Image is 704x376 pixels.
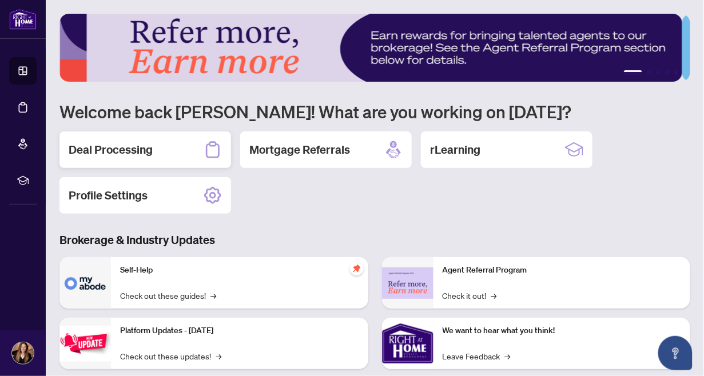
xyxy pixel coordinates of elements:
p: Self-Help [120,264,359,277]
img: Slide 0 [59,14,682,82]
img: Self-Help [59,257,111,309]
h2: Mortgage Referrals [249,142,350,158]
img: logo [9,9,37,30]
a: Check it out!→ [443,289,497,302]
span: → [491,289,497,302]
h2: Profile Settings [69,187,148,203]
span: → [216,350,221,362]
h1: Welcome back [PERSON_NAME]! What are you working on [DATE]? [59,101,690,122]
img: Agent Referral Program [382,267,433,299]
span: → [505,350,511,362]
h2: rLearning [430,142,480,158]
span: → [210,289,216,302]
button: Open asap [658,336,693,370]
h3: Brokerage & Industry Updates [59,232,690,248]
img: Platform Updates - July 21, 2025 [59,326,111,362]
img: We want to hear what you think! [382,318,433,369]
p: We want to hear what you think! [443,325,682,337]
button: 5 [674,70,679,75]
a: Check out these updates!→ [120,350,221,362]
button: 3 [656,70,661,75]
a: Check out these guides!→ [120,289,216,302]
button: 4 [665,70,670,75]
h2: Deal Processing [69,142,153,158]
p: Agent Referral Program [443,264,682,277]
span: pushpin [350,262,364,275]
p: Platform Updates - [DATE] [120,325,359,337]
button: 2 [647,70,651,75]
a: Leave Feedback→ [443,350,511,362]
img: Profile Icon [12,342,34,364]
button: 1 [624,70,642,75]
